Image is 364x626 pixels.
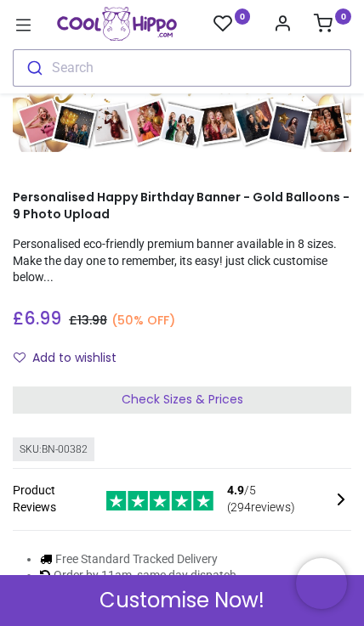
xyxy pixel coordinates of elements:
span: /5 ( 294 reviews) [227,482,321,516]
li: Free Standard Tracked Delivery [40,551,351,568]
div: SKU: BN-00382 [13,437,94,462]
div: Search [52,61,94,75]
p: Personalised eco-friendly premium banner available in 8 sizes. Make the day one to remember, its ... [13,236,351,286]
img: Personalised Happy Birthday Banner - Gold Balloons - 9 Photo Upload [13,51,351,152]
a: Account Info [273,19,292,32]
span: £ [69,312,107,329]
span: Customise Now! [100,586,264,615]
button: Add to wishlistAdd to wishlist [13,344,131,373]
h1: Personalised Happy Birthday Banner - Gold Balloons - 9 Photo Upload [13,189,351,223]
li: Order by 11am, same day dispatch [40,567,351,584]
i: Add to wishlist [14,352,26,364]
div: Product Reviews [13,482,351,516]
span: 13.98 [77,312,107,329]
span: 6.99 [24,307,61,330]
iframe: Brevo live chat [296,558,347,609]
sup: 0 [335,8,351,25]
sup: 0 [235,8,251,25]
img: Cool Hippo [57,7,177,41]
a: 0 [213,14,251,35]
button: Search [13,49,351,87]
a: Logo of Cool Hippo [57,7,177,41]
span: Check Sizes & Prices [122,391,243,408]
a: 0 [314,19,351,32]
span: £ [13,307,61,331]
span: 4.9 [227,483,244,497]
